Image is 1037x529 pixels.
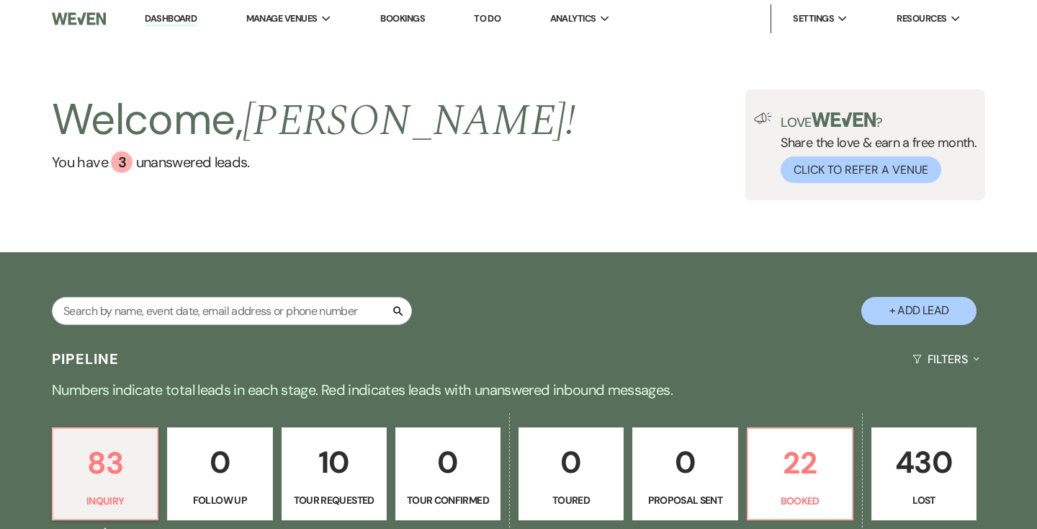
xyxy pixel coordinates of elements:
[167,427,272,521] a: 0Follow Up
[528,438,614,486] p: 0
[907,340,985,378] button: Filters
[62,493,148,509] p: Inquiry
[793,12,834,26] span: Settings
[881,492,967,508] p: Lost
[52,151,575,173] a: You have 3 unanswered leads.
[781,156,941,183] button: Click to Refer a Venue
[395,427,500,521] a: 0Tour Confirmed
[380,12,425,25] a: Bookings
[243,88,575,154] span: [PERSON_NAME] !
[781,112,977,129] p: Love ?
[52,349,120,369] h3: Pipeline
[52,297,412,325] input: Search by name, event date, email address or phone number
[812,112,876,127] img: weven-logo-green.svg
[405,438,491,486] p: 0
[772,112,977,183] div: Share the love & earn a free month.
[632,427,737,521] a: 0Proposal Sent
[897,12,946,26] span: Resources
[291,492,377,508] p: Tour Requested
[52,4,106,34] img: Weven Logo
[518,427,624,521] a: 0Toured
[642,492,728,508] p: Proposal Sent
[528,492,614,508] p: Toured
[881,438,967,486] p: 430
[282,427,387,521] a: 10Tour Requested
[754,112,772,124] img: loud-speaker-illustration.svg
[757,439,843,487] p: 22
[474,12,500,25] a: To Do
[145,12,197,26] a: Dashboard
[52,427,158,521] a: 83Inquiry
[291,438,377,486] p: 10
[861,297,977,325] button: + Add Lead
[62,439,148,487] p: 83
[111,151,133,173] div: 3
[246,12,318,26] span: Manage Venues
[176,492,263,508] p: Follow Up
[550,12,596,26] span: Analytics
[52,89,575,151] h2: Welcome,
[871,427,977,521] a: 430Lost
[747,427,853,521] a: 22Booked
[176,438,263,486] p: 0
[405,492,491,508] p: Tour Confirmed
[757,493,843,509] p: Booked
[642,438,728,486] p: 0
